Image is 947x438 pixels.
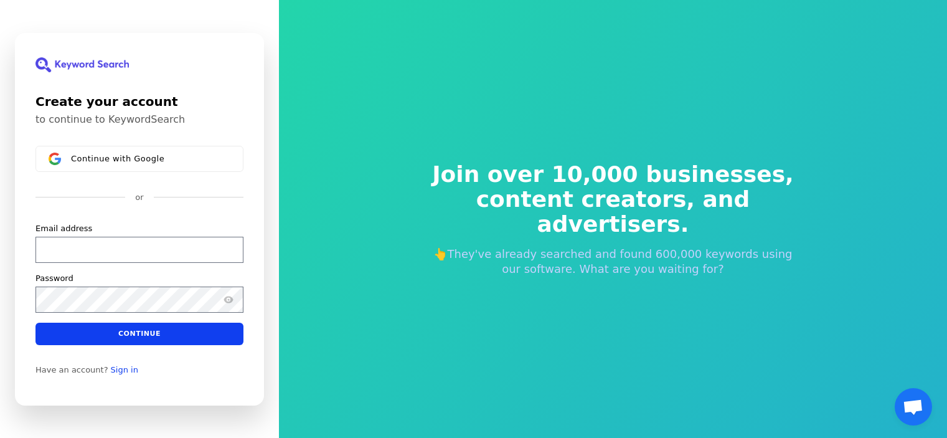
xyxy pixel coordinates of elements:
[35,146,243,172] button: Sign in with GoogleContinue with Google
[35,57,129,72] img: KeywordSearch
[35,364,108,374] span: Have an account?
[71,153,164,163] span: Continue with Google
[424,247,803,277] p: 👆They've already searched and found 600,000 keywords using our software. What are you waiting for?
[35,92,243,111] h1: Create your account
[35,222,92,234] label: Email address
[221,292,236,307] button: Show password
[49,153,61,165] img: Sign in with Google
[111,364,138,374] a: Sign in
[895,388,932,426] a: Mở cuộc trò chuyện
[424,162,803,187] span: Join over 10,000 businesses,
[35,113,243,126] p: to continue to KeywordSearch
[35,322,243,345] button: Continue
[135,192,143,203] p: or
[424,187,803,237] span: content creators, and advertisers.
[35,272,73,283] label: Password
